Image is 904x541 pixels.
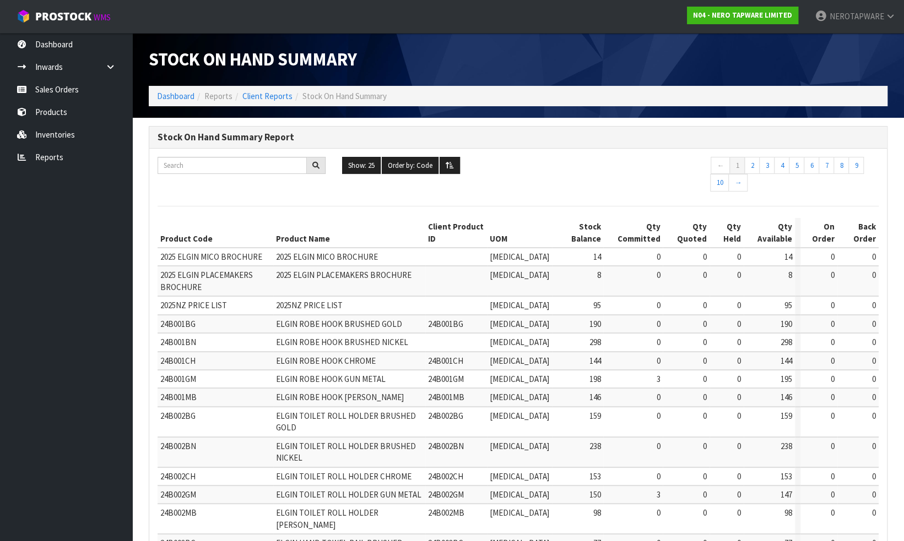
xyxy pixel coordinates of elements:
[656,319,660,329] span: 0
[276,300,343,310] span: 2025NZ PRICE LIST
[589,489,600,500] span: 150
[94,12,111,23] small: WMS
[342,157,381,174] button: Show: 25
[157,91,194,101] a: Dashboard
[160,356,196,366] span: 24B001CH
[425,218,487,248] th: Client Product ID
[781,337,792,347] span: 298
[744,218,795,248] th: Qty Available
[872,319,876,329] span: 0
[490,392,549,402] span: [MEDICAL_DATA]
[831,337,835,347] span: 0
[737,300,741,310] span: 0
[819,157,834,174] a: 7
[872,252,876,262] span: 0
[656,252,660,262] span: 0
[656,507,660,518] span: 0
[160,319,196,329] span: 24B001BG
[603,218,663,248] th: Qty Committed
[737,441,741,451] span: 0
[589,374,600,384] span: 198
[831,392,835,402] span: 0
[710,218,744,248] th: Qty Held
[703,319,707,329] span: 0
[597,270,600,280] span: 8
[703,411,707,421] span: 0
[158,157,307,174] input: Search
[831,507,835,518] span: 0
[593,507,600,518] span: 98
[656,270,660,280] span: 0
[149,48,357,70] span: Stock On Hand Summary
[160,374,196,384] span: 24B001GM
[728,174,748,192] a: →
[656,356,660,366] span: 0
[656,489,660,500] span: 3
[204,91,232,101] span: Reports
[831,441,835,451] span: 0
[872,471,876,482] span: 0
[737,489,741,500] span: 0
[490,471,549,482] span: [MEDICAL_DATA]
[428,392,464,402] span: 24B001MB
[737,337,741,347] span: 0
[781,441,792,451] span: 238
[703,507,707,518] span: 0
[593,300,600,310] span: 95
[789,157,804,174] a: 5
[831,270,835,280] span: 0
[490,337,549,347] span: [MEDICAL_DATA]
[872,356,876,366] span: 0
[703,471,707,482] span: 0
[759,157,775,174] a: 3
[490,507,549,518] span: [MEDICAL_DATA]
[428,319,463,329] span: 24B001BG
[872,374,876,384] span: 0
[729,157,745,174] a: 1
[737,356,741,366] span: 0
[703,270,707,280] span: 0
[831,319,835,329] span: 0
[17,9,30,23] img: cube-alt.png
[490,411,549,421] span: [MEDICAL_DATA]
[276,507,378,529] span: ELGIN TOILET ROLL HOLDER [PERSON_NAME]
[781,471,792,482] span: 153
[781,356,792,366] span: 144
[428,471,463,482] span: 24B002CH
[831,411,835,421] span: 0
[781,392,792,402] span: 146
[872,337,876,347] span: 0
[276,374,386,384] span: ELGIN ROBE HOOK GUN METAL
[831,300,835,310] span: 0
[784,300,792,310] span: 95
[656,392,660,402] span: 0
[737,319,741,329] span: 0
[160,337,196,347] span: 24B001BN
[160,300,227,310] span: 2025NZ PRICE LIST
[490,356,549,366] span: [MEDICAL_DATA]
[589,441,600,451] span: 238
[589,337,600,347] span: 298
[703,489,707,500] span: 0
[589,319,600,329] span: 190
[276,319,402,329] span: ELGIN ROBE HOOK BRUSHED GOLD
[693,10,792,20] strong: N04 - NERO TAPWARE LIMITED
[872,489,876,500] span: 0
[490,270,549,280] span: [MEDICAL_DATA]
[800,218,837,248] th: On Order
[490,300,549,310] span: [MEDICAL_DATA]
[804,157,819,174] a: 6
[703,300,707,310] span: 0
[490,374,549,384] span: [MEDICAL_DATA]
[703,392,707,402] span: 0
[656,374,660,384] span: 3
[703,441,707,451] span: 0
[831,374,835,384] span: 0
[276,441,416,463] span: ELGIN TOILET ROLL HOLDER BRUSHED NICKEL
[710,174,729,192] a: 10
[276,471,412,482] span: ELGIN TOILET ROLL HOLDER CHROME
[711,157,730,174] a: ←
[837,218,879,248] th: Back Order
[872,507,876,518] span: 0
[276,356,376,366] span: ELGIN ROBE HOOK CHROME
